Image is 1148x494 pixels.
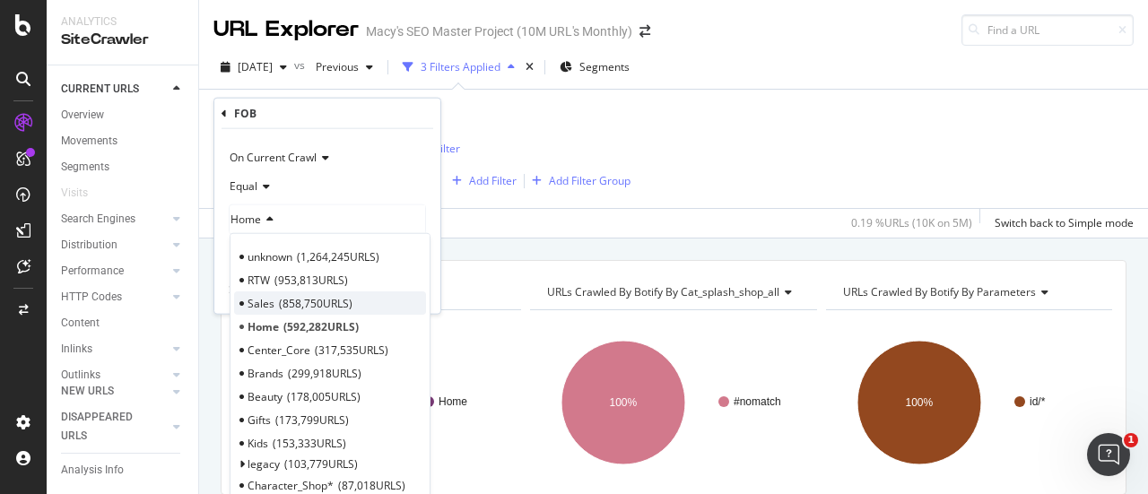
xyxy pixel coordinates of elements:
[61,262,124,281] div: Performance
[61,158,109,177] div: Segments
[297,248,379,264] span: 1,264,245 URLS
[734,395,781,408] text: #nomatch
[275,412,349,427] span: 173,799 URLS
[639,25,650,38] div: arrow-right-arrow-left
[530,325,812,481] svg: A chart.
[61,106,104,125] div: Overview
[61,184,88,203] div: Visits
[61,262,168,281] a: Performance
[230,150,317,165] span: On Current Crawl
[366,22,632,40] div: Macy's SEO Master Project (10M URL's Monthly)
[851,215,972,230] div: 0.19 % URLs ( 10K on 5M )
[61,80,168,99] a: CURRENT URLS
[522,58,537,76] div: times
[61,366,168,385] a: Outlinks
[61,236,168,255] a: Distribution
[61,340,92,359] div: Inlinks
[61,132,186,151] a: Movements
[61,14,184,30] div: Analytics
[987,209,1134,238] button: Switch back to Simple mode
[248,365,283,380] span: Brands
[61,340,168,359] a: Inlinks
[248,342,310,357] span: Center_Core
[283,318,359,334] span: 592,282 URLS
[552,53,637,82] button: Segments
[61,236,117,255] div: Distribution
[61,288,168,307] a: HTTP Codes
[248,456,280,472] span: legacy
[525,170,631,192] button: Add Filter Group
[309,59,359,74] span: Previous
[549,173,631,188] div: Add Filter Group
[469,173,517,188] div: Add Filter
[1124,433,1138,447] span: 1
[248,295,274,310] span: Sales
[547,284,779,299] span: URLs Crawled By Botify By cat_splash_shop_all
[61,184,106,203] a: Visits
[61,288,122,307] div: HTTP Codes
[61,30,184,50] div: SiteCrawler
[61,408,152,446] div: DISAPPEARED URLS
[61,382,114,401] div: NEW URLS
[421,59,500,74] div: 3 Filters Applied
[826,325,1108,481] svg: A chart.
[315,342,388,357] span: 317,535 URLS
[279,295,352,310] span: 858,750 URLS
[230,212,261,227] span: Home
[961,14,1134,46] input: Find a URL
[213,53,294,82] button: [DATE]
[61,461,124,480] div: Analysis Info
[61,461,186,480] a: Analysis Info
[248,477,334,492] span: Character_Shop*
[338,477,405,492] span: 87,018 URLS
[843,284,1036,299] span: URLs Crawled By Botify By parameters
[61,210,168,229] a: Search Engines
[61,314,100,333] div: Content
[445,170,517,192] button: Add Filter
[579,59,630,74] span: Segments
[61,314,186,333] a: Content
[230,178,257,194] span: Equal
[248,318,279,334] span: Home
[61,382,168,401] a: NEW URLS
[905,396,933,409] text: 100%
[222,282,278,299] button: Cancel
[273,435,346,450] span: 153,333 URLS
[439,395,467,408] text: Home
[294,57,309,73] span: vs
[238,59,273,74] span: 2025 Sep. 18th
[213,14,359,45] div: URL Explorer
[61,106,186,125] a: Overview
[309,53,380,82] button: Previous
[248,435,268,450] span: Kids
[61,132,117,151] div: Movements
[839,278,1096,307] h4: URLs Crawled By Botify By parameters
[396,53,522,82] button: 3 Filters Applied
[248,272,270,287] span: RTW
[995,215,1134,230] div: Switch back to Simple mode
[1087,433,1130,476] iframe: Intercom live chat
[287,388,361,403] span: 178,005 URLS
[248,388,283,403] span: Beauty
[288,365,361,380] span: 299,918 URLS
[544,278,806,307] h4: URLs Crawled By Botify By cat_splash_shop_all
[274,272,348,287] span: 953,813 URLS
[234,106,257,121] div: FOB
[61,210,135,229] div: Search Engines
[61,80,139,99] div: CURRENT URLS
[284,456,358,472] span: 103,779 URLS
[61,366,100,385] div: Outlinks
[248,248,292,264] span: unknown
[248,412,271,427] span: Gifts
[610,396,638,409] text: 100%
[61,408,168,446] a: DISAPPEARED URLS
[61,158,186,177] a: Segments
